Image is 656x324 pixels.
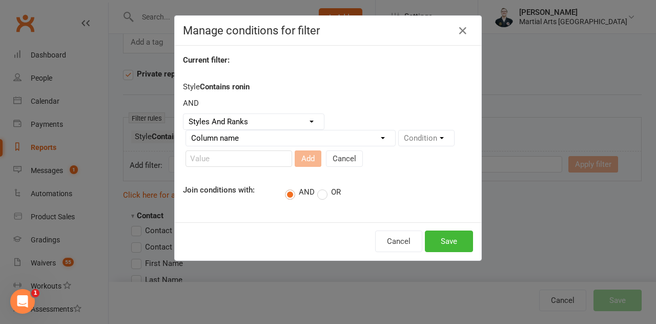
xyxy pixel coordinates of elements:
[425,231,473,252] button: Save
[200,82,250,91] strong: Contains ronin
[285,187,315,198] label: AND
[10,289,35,314] iframe: Intercom live chat
[175,185,277,196] label: Join conditions with:
[183,81,473,171] div: Style
[375,231,422,252] button: Cancel
[183,97,473,109] div: AND
[317,187,341,198] label: OR
[31,289,39,297] span: 1
[455,23,471,39] button: Close
[186,150,292,167] input: Value
[183,55,230,65] strong: Current filter:
[326,150,363,167] button: Cancel
[183,24,473,37] h4: Manage conditions for filter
